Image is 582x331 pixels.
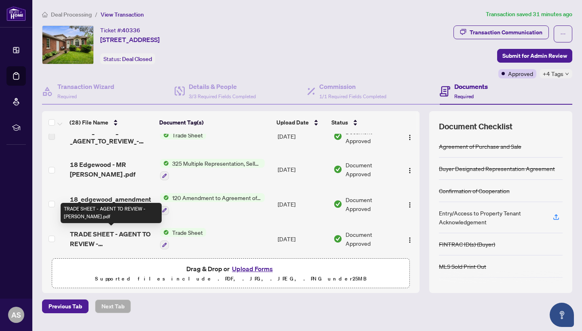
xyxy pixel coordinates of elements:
button: Next Tab [95,299,131,313]
span: Status [331,118,348,127]
img: logo [6,6,26,21]
button: Logo [403,198,416,211]
span: 18_edgewood_amendment_.pdf [70,194,154,214]
div: MLS Sold Print Out [439,262,486,271]
button: Submit for Admin Review [497,49,572,63]
img: Status Icon [160,159,169,168]
span: TRADE SHEET - AGENT TO REVIEW - [PERSON_NAME].pdf [70,229,154,249]
span: [STREET_ADDRESS] [100,35,160,44]
button: Transaction Communication [453,25,549,39]
th: (28) File Name [66,111,156,134]
span: (28) File Name [70,118,108,127]
h4: Details & People [189,82,256,91]
div: Confirmation of Cooperation [439,186,510,195]
img: Logo [407,202,413,208]
img: Status Icon [160,131,169,139]
span: down [565,72,569,76]
span: Drag & Drop or [186,264,275,274]
span: Required [454,93,474,99]
div: Entry/Access to Property Tenant Acknowledgement [439,209,543,226]
span: Document Checklist [439,121,512,132]
span: 325 Multiple Representation, Seller - Acknowledgement & Consent Disclosure [169,159,265,168]
img: IMG-S12206391_1.jpg [42,26,93,64]
img: Logo [407,167,413,174]
span: Upload Date [276,118,309,127]
button: Status IconTrade Sheet [160,228,206,250]
span: Document Approved [346,160,396,178]
button: Status Icon325 Multiple Representation, Seller - Acknowledgement & Consent Disclosure [160,159,265,181]
div: Buyer Designated Representation Agreement [439,164,555,173]
td: [DATE] [274,187,330,221]
td: [DATE] [274,221,330,256]
button: Upload Forms [230,264,275,274]
img: Document Status [333,200,342,209]
span: Deal Processing [51,11,92,18]
img: Logo [407,236,413,243]
span: 40336 [122,27,140,34]
button: Logo [403,232,416,245]
h4: Transaction Wizard [57,82,114,91]
th: Document Tag(s) [156,111,273,134]
div: Ticket #: [100,25,140,35]
div: Status: [100,53,155,64]
span: 3/3 Required Fields Completed [189,93,256,99]
span: Document Approved [346,230,396,248]
span: Required [57,93,77,99]
div: Transaction Communication [470,26,542,39]
span: View Transaction [101,11,144,18]
button: Previous Tab [42,299,89,313]
span: Approved [508,69,533,78]
button: Status IconTrade Sheet [160,131,206,139]
td: [DATE] [274,120,330,152]
p: Supported files include .PDF, .JPG, .JPEG, .PNG under 25 MB [57,274,405,284]
li: / [95,10,97,19]
img: Document Status [333,234,342,243]
button: Logo [403,130,416,143]
div: TRADE SHEET - AGENT TO REVIEW - [PERSON_NAME].pdf [61,203,162,223]
img: Document Status [333,165,342,174]
div: Agreement of Purchase and Sale [439,142,521,151]
span: ellipsis [560,31,566,37]
span: home [42,12,48,17]
img: Logo [407,134,413,140]
span: 18 Edgewood - MR [PERSON_NAME] .pdf [70,160,154,179]
h4: Documents [454,82,488,91]
h4: Commission [319,82,386,91]
span: Trade Sheet [169,131,206,139]
span: TRADE_SHEET_-_AGENT_TO_REVIEW_-_Ashley.pdf [70,126,154,146]
span: Document Approved [346,195,396,213]
img: Status Icon [160,193,169,202]
span: 120 Amendment to Agreement of Purchase and Sale [169,193,265,202]
span: Trade Sheet [169,228,206,237]
span: Document Approved [346,127,396,145]
article: Transaction saved 31 minutes ago [486,10,572,19]
span: Drag & Drop orUpload FormsSupported files include .PDF, .JPG, .JPEG, .PNG under25MB [52,259,409,289]
span: +4 Tags [543,69,563,78]
span: Submit for Admin Review [502,49,567,62]
th: Upload Date [273,111,329,134]
button: Status Icon120 Amendment to Agreement of Purchase and Sale [160,193,265,215]
span: Previous Tab [48,300,82,313]
span: 1/1 Required Fields Completed [319,93,386,99]
td: [DATE] [274,152,330,187]
span: Deal Closed [122,55,152,63]
button: Logo [403,163,416,176]
div: FINTRAC ID(s) (Buyer) [439,240,495,249]
img: Status Icon [160,228,169,237]
img: Document Status [333,132,342,141]
span: AS [11,309,21,320]
th: Status [328,111,397,134]
button: Open asap [550,303,574,327]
